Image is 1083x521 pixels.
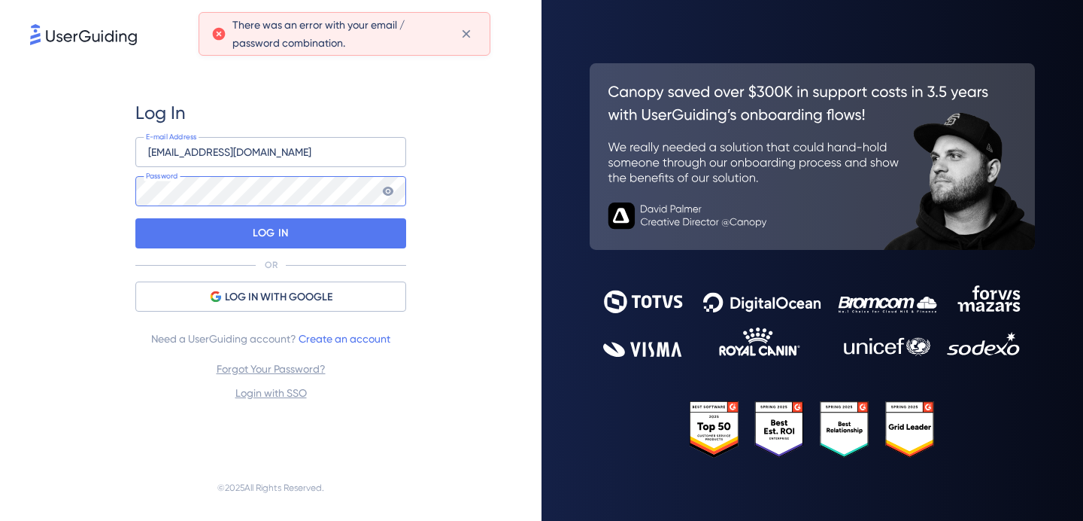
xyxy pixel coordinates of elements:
img: 9302ce2ac39453076f5bc0f2f2ca889b.svg [603,285,1021,357]
a: Login with SSO [235,387,307,399]
a: Forgot Your Password? [217,363,326,375]
p: LOG IN [253,221,288,245]
span: Need a UserGuiding account? [151,330,390,348]
p: OR [265,259,278,271]
a: Create an account [299,333,390,345]
span: Log In [135,101,186,125]
span: There was an error with your email / password combination. [232,16,448,52]
input: example@company.com [135,137,406,167]
span: LOG IN WITH GOOGLE [225,288,332,306]
img: 25303e33045975176eb484905ab012ff.svg [690,401,935,457]
img: 8faab4ba6bc7696a72372aa768b0286c.svg [30,24,137,45]
img: 26c0aa7c25a843aed4baddd2b5e0fa68.svg [590,63,1035,250]
span: © 2025 All Rights Reserved. [217,479,324,497]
